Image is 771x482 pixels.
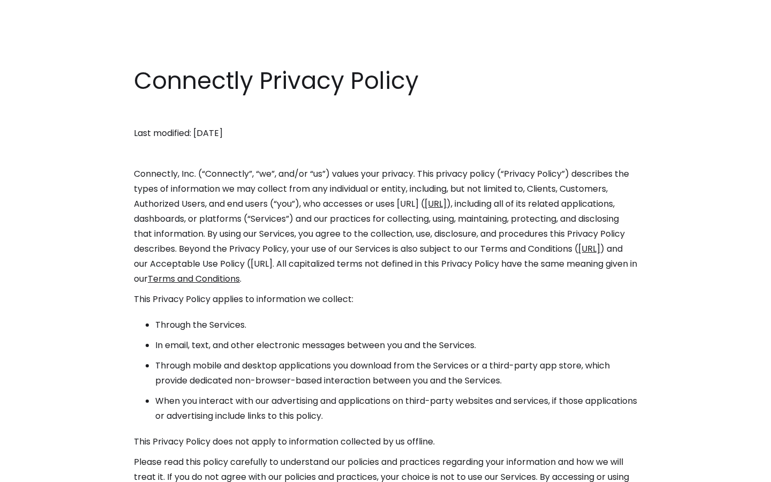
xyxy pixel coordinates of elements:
[155,358,637,388] li: Through mobile and desktop applications you download from the Services or a third-party app store...
[134,167,637,287] p: Connectly, Inc. (“Connectly”, “we”, and/or “us”) values your privacy. This privacy policy (“Priva...
[134,146,637,161] p: ‍
[21,463,64,478] ul: Language list
[148,273,240,285] a: Terms and Conditions
[134,126,637,141] p: Last modified: [DATE]
[578,243,600,255] a: [URL]
[134,292,637,307] p: This Privacy Policy applies to information we collect:
[155,318,637,333] li: Through the Services.
[425,198,447,210] a: [URL]
[155,338,637,353] li: In email, text, and other electronic messages between you and the Services.
[134,64,637,97] h1: Connectly Privacy Policy
[11,462,64,478] aside: Language selected: English
[134,106,637,120] p: ‍
[134,434,637,449] p: This Privacy Policy does not apply to information collected by us offline.
[155,394,637,424] li: When you interact with our advertising and applications on third-party websites and services, if ...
